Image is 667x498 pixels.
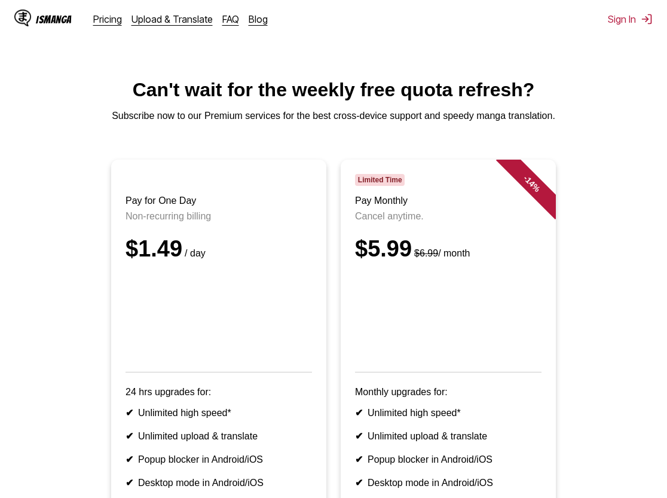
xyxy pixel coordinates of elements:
small: / day [182,248,206,258]
img: Sign out [641,13,653,25]
b: ✔ [126,408,133,418]
button: Sign In [608,13,653,25]
li: Unlimited high speed* [355,407,541,418]
s: $6.99 [414,248,438,258]
li: Desktop mode in Android/iOS [355,477,541,488]
li: Desktop mode in Android/iOS [126,477,312,488]
li: Popup blocker in Android/iOS [355,454,541,465]
img: IsManga Logo [14,10,31,26]
small: / month [412,248,470,258]
h3: Pay Monthly [355,195,541,206]
b: ✔ [126,478,133,488]
p: Subscribe now to our Premium services for the best cross-device support and speedy manga translat... [10,111,657,121]
p: Monthly upgrades for: [355,387,541,398]
p: 24 hrs upgrades for: [126,387,312,398]
b: ✔ [355,478,363,488]
b: ✔ [126,431,133,441]
span: Limited Time [355,174,405,186]
b: ✔ [355,408,363,418]
div: - 14 % [496,148,568,219]
p: Non-recurring billing [126,211,312,222]
div: $5.99 [355,236,541,262]
iframe: PayPal [126,276,312,355]
a: FAQ [222,13,239,25]
li: Unlimited high speed* [126,407,312,418]
li: Unlimited upload & translate [355,430,541,442]
h3: Pay for One Day [126,195,312,206]
a: Upload & Translate [131,13,213,25]
a: IsManga LogoIsManga [14,10,93,29]
h1: Can't wait for the weekly free quota refresh? [10,79,657,101]
a: Blog [249,13,268,25]
li: Unlimited upload & translate [126,430,312,442]
li: Popup blocker in Android/iOS [126,454,312,465]
p: Cancel anytime. [355,211,541,222]
b: ✔ [355,454,363,465]
div: $1.49 [126,236,312,262]
iframe: PayPal [355,276,541,355]
a: Pricing [93,13,122,25]
b: ✔ [126,454,133,465]
div: IsManga [36,14,72,25]
b: ✔ [355,431,363,441]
